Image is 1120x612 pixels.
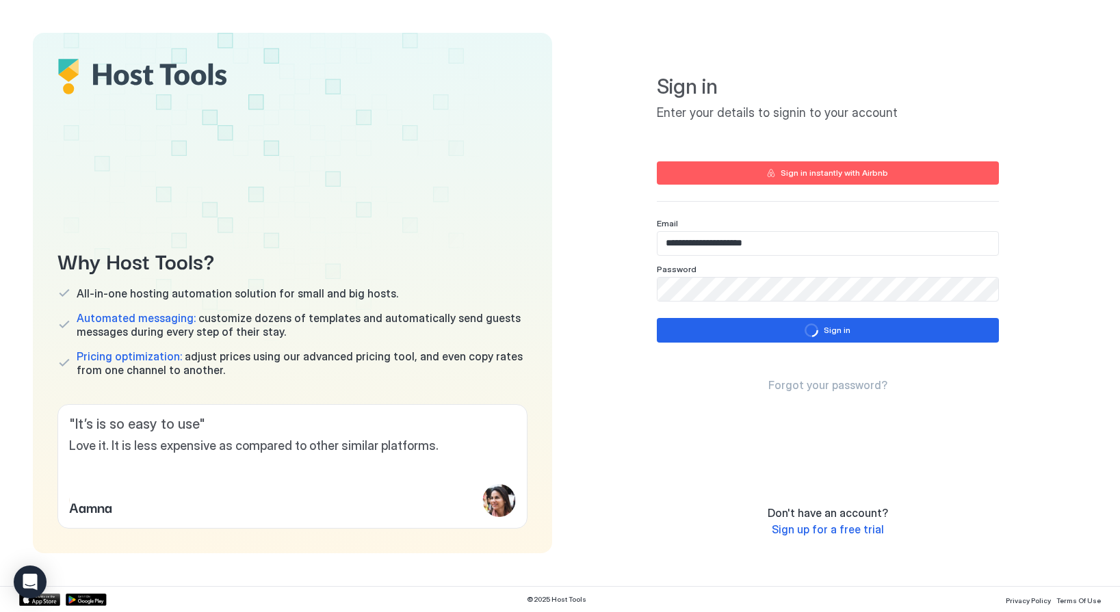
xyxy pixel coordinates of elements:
[768,378,887,393] a: Forgot your password?
[1006,592,1051,607] a: Privacy Policy
[69,438,516,454] span: Love it. It is less expensive as compared to other similar platforms.
[657,232,998,255] input: Input Field
[781,167,888,179] div: Sign in instantly with Airbnb
[69,416,516,433] span: " It’s is so easy to use "
[657,105,999,121] span: Enter your details to signin to your account
[77,311,196,325] span: Automated messaging:
[772,522,884,537] a: Sign up for a free trial
[657,264,696,274] span: Password
[69,496,112,517] span: Aamna
[657,74,999,100] span: Sign in
[768,506,888,520] span: Don't have an account?
[657,218,678,228] span: Email
[77,311,528,338] span: customize dozens of templates and automatically send guests messages during every step of their s...
[768,378,887,392] span: Forgot your password?
[527,595,586,604] span: © 2025 Host Tools
[657,278,998,301] input: Input Field
[824,324,850,336] div: Sign in
[483,484,516,517] div: profile
[657,161,999,185] button: Sign in instantly with Airbnb
[14,566,47,598] div: Open Intercom Messenger
[1056,596,1101,604] span: Terms Of Use
[805,323,818,337] div: loading
[57,245,528,276] span: Why Host Tools?
[66,594,107,606] a: Google Play Store
[657,318,999,343] button: loadingSign in
[1056,592,1101,607] a: Terms Of Use
[1006,596,1051,604] span: Privacy Policy
[19,594,60,606] a: App Store
[77,349,182,363] span: Pricing optimization:
[77,287,398,300] span: All-in-one hosting automation solution for small and big hosts.
[772,522,884,536] span: Sign up for a free trial
[77,349,528,377] span: adjust prices using our advanced pricing tool, and even copy rates from one channel to another.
